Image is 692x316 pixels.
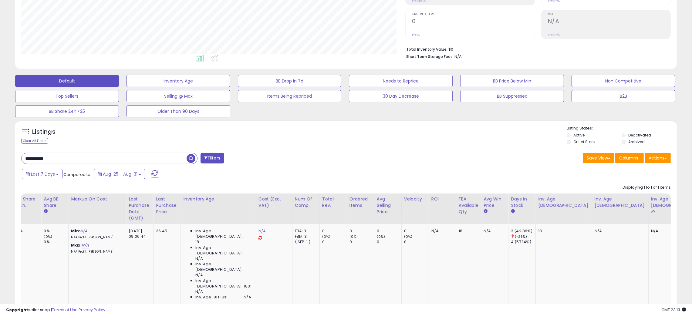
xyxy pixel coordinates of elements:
[404,239,429,245] div: 0
[69,193,126,224] th: The percentage added to the cost of goods (COGS) that forms the calculator for Min & Max prices.
[619,155,638,161] span: Columns
[595,196,646,209] div: Inv. Age [DEMOGRAPHIC_DATA]
[195,261,251,272] span: Inv. Age [DEMOGRAPHIC_DATA]:
[548,13,670,16] span: ROI
[349,239,374,245] div: 0
[377,196,399,215] div: Avg Selling Price
[22,169,62,179] button: Last 7 Days
[377,228,401,234] div: 0
[295,239,315,245] div: ( SFP: 1 )
[63,172,91,177] span: Compared to:
[454,54,462,59] span: N/A
[21,138,48,144] div: Clear All Filters
[572,90,675,102] button: B2B
[195,272,203,278] span: N/A
[459,228,476,234] div: 18
[195,278,251,289] span: Inv. Age [DEMOGRAPHIC_DATA]-180:
[573,139,596,144] label: Out of Stock
[548,33,560,37] small: Prev: N/A
[459,196,478,215] div: FBA Available Qty
[195,289,203,294] span: N/A
[628,133,651,138] label: Deactivated
[431,196,454,202] div: ROI
[183,196,253,202] div: Inventory Age
[71,250,121,254] p: N/A Profit [PERSON_NAME]
[44,228,68,234] div: 0%
[103,171,137,177] span: Aug-25 - Aug-31
[567,126,677,131] p: Listing States:
[484,228,504,234] div: N/A
[195,228,251,239] span: Inv. Age [DEMOGRAPHIC_DATA]:
[201,153,224,163] button: Filters
[645,153,671,163] button: Actions
[44,209,47,214] small: Avg BB Share.
[484,209,487,214] small: Avg Win Price.
[406,47,447,52] b: Total Inventory Value:
[623,185,671,190] div: Displaying 1 to 1 of 1 items
[573,133,585,138] label: Active
[32,128,56,136] h5: Listings
[94,169,145,179] button: Aug-25 - Aug-31
[195,294,227,300] span: Inv. Age 181 Plus:
[15,75,119,87] button: Default
[127,75,230,87] button: Inventory Age
[583,153,614,163] button: Save View
[52,307,78,313] a: Terms of Use
[349,196,372,209] div: Ordered Items
[71,242,82,248] b: Max:
[295,234,315,239] div: FBM: 3
[377,239,401,245] div: 0
[322,228,347,234] div: 0
[349,234,358,239] small: (0%)
[349,228,374,234] div: 0
[156,196,178,215] div: Last Purchase Price
[195,245,251,256] span: Inv. Age [DEMOGRAPHIC_DATA]:
[195,256,203,261] span: N/A
[377,234,385,239] small: (0%)
[71,235,121,240] p: N/A Profit [PERSON_NAME]
[412,13,535,16] span: Ordered Items
[511,209,515,214] small: Days In Stock.
[71,196,123,202] div: Markup on Cost
[431,228,451,234] div: N/A
[511,239,535,245] div: 4 (57.14%)
[15,90,119,102] button: Top Sellers
[406,54,454,59] b: Short Term Storage Fees:
[511,196,533,209] div: Days In Stock
[595,228,644,234] div: N/A
[127,90,230,102] button: Selling @ Max
[258,196,290,209] div: Cost (Exc. VAT)
[484,196,506,209] div: Avg Win Price
[412,33,420,37] small: Prev: 0
[572,75,675,87] button: Non Competitive
[44,234,52,239] small: (0%)
[628,139,645,144] label: Archived
[16,196,39,209] div: BB Share 24h.
[404,234,413,239] small: (0%)
[460,90,564,102] button: BB Suppressed
[661,307,686,313] span: 2025-09-9 23:13 GMT
[44,196,66,209] div: Avg BB Share
[404,196,426,202] div: Velocity
[129,196,151,221] div: Last Purchase Date (GMT)
[127,105,230,117] button: Older Than 90 Days
[412,18,535,26] h2: 0
[44,239,68,245] div: 0%
[515,234,527,239] small: (-25%)
[82,242,89,248] a: N/A
[349,90,453,102] button: 30 Day Decrease
[615,153,644,163] button: Columns
[511,228,535,234] div: 3 (42.86%)
[6,307,28,313] strong: Copyright
[406,45,666,52] li: $0
[15,105,119,117] button: BB Share 24h <25
[258,228,266,234] a: N/A
[295,196,317,209] div: Num of Comp.
[79,307,105,313] a: Privacy Policy
[322,196,344,209] div: Total Rev.
[16,228,36,234] div: 4%
[71,228,80,234] b: Min:
[460,75,564,87] button: BB Price Below Min
[349,75,453,87] button: Needs to Reprice
[548,18,670,26] h2: N/A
